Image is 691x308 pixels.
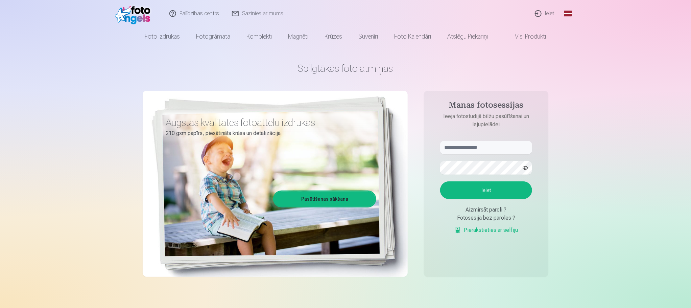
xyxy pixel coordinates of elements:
div: Aizmirsāt paroli ? [440,206,532,214]
h4: Manas fotosessijas [433,100,539,112]
a: Atslēgu piekariņi [439,27,496,46]
a: Fotogrāmata [188,27,239,46]
p: 210 gsm papīrs, piesātināta krāsa un detalizācija [166,129,371,138]
a: Foto izdrukas [137,27,188,46]
img: /fa1 [115,3,154,24]
a: Pasūtīšanas sākšana [274,192,375,206]
a: Foto kalendāri [386,27,439,46]
a: Suvenīri [351,27,386,46]
h1: Spilgtākās foto atmiņas [143,62,548,74]
a: Pierakstieties ar selfiju [454,226,518,234]
a: Komplekti [239,27,280,46]
div: Fotosesija bez paroles ? [440,214,532,222]
a: Magnēti [280,27,317,46]
p: Ieeja fotostudijā bilžu pasūtīšanai un lejupielādei [433,112,539,129]
button: Ieiet [440,181,532,199]
h3: Augstas kvalitātes fotoattēlu izdrukas [166,116,371,129]
a: Krūzes [317,27,351,46]
a: Visi produkti [496,27,554,46]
